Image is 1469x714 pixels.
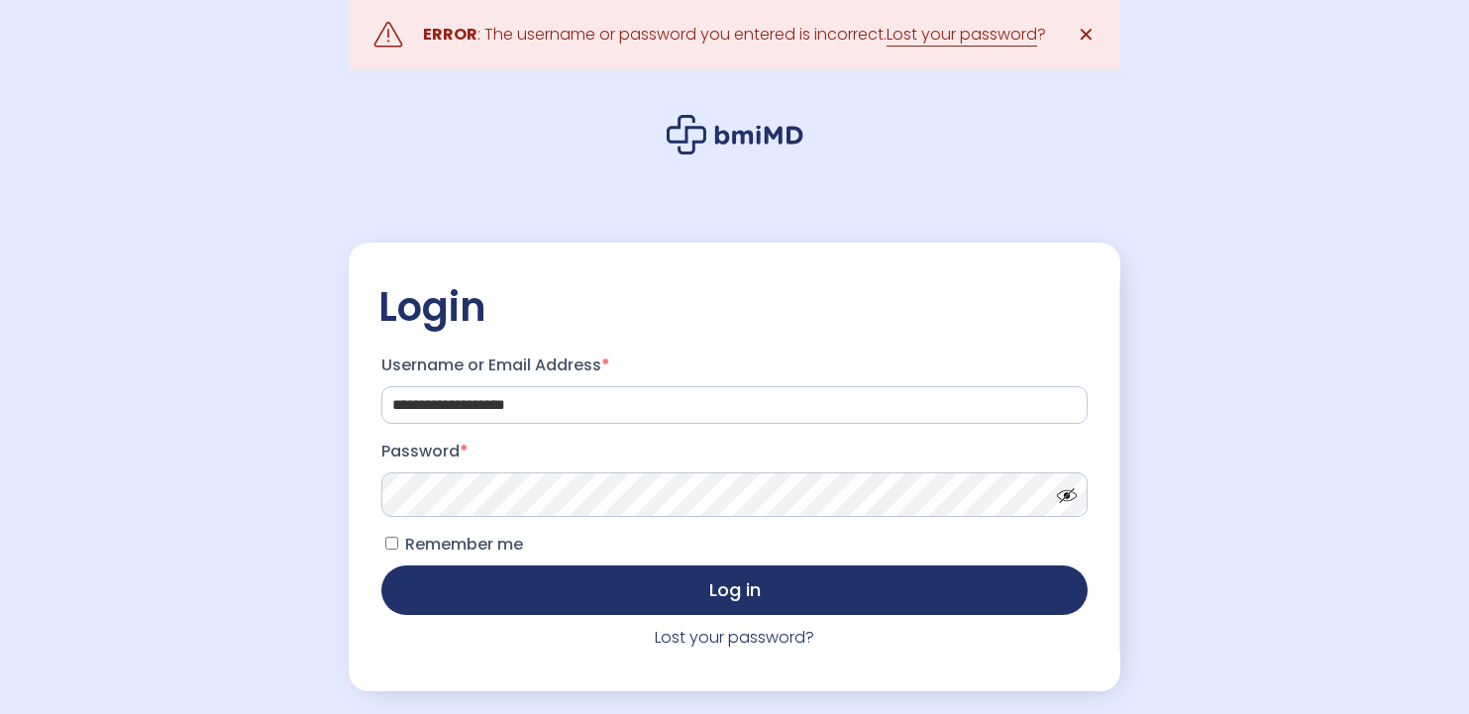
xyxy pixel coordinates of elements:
[381,350,1088,381] label: Username or Email Address
[655,626,814,649] a: Lost your password?
[381,436,1088,467] label: Password
[1078,21,1095,49] span: ✕
[423,21,1046,49] div: : The username or password you entered is incorrect. ?
[405,533,523,556] span: Remember me
[423,23,477,46] strong: ERROR
[378,282,1091,332] h2: Login
[1066,15,1105,54] a: ✕
[381,565,1088,615] button: Log in
[385,537,398,550] input: Remember me
[887,23,1037,47] a: Lost your password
